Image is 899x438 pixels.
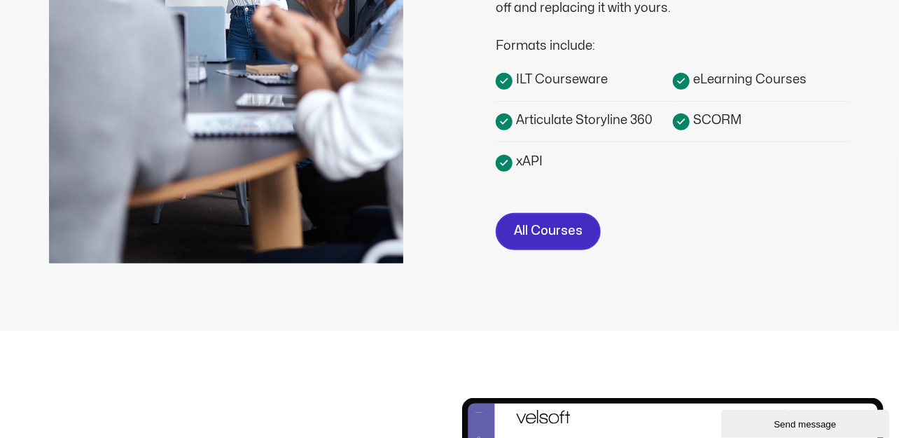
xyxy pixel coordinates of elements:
[673,110,850,130] a: SCORM
[514,221,583,242] span: All Courses
[496,69,673,90] a: ILT Courseware
[513,152,543,171] span: xAPI
[496,213,601,250] a: All Courses
[513,70,608,89] span: ILT Courseware
[690,70,807,89] span: eLearning Courses
[690,111,741,130] span: SCORM
[513,111,653,130] span: Articulate Storyline 360
[496,18,832,55] div: Formats include:
[496,110,673,130] a: Articulate Storyline 360
[721,407,892,438] iframe: chat widget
